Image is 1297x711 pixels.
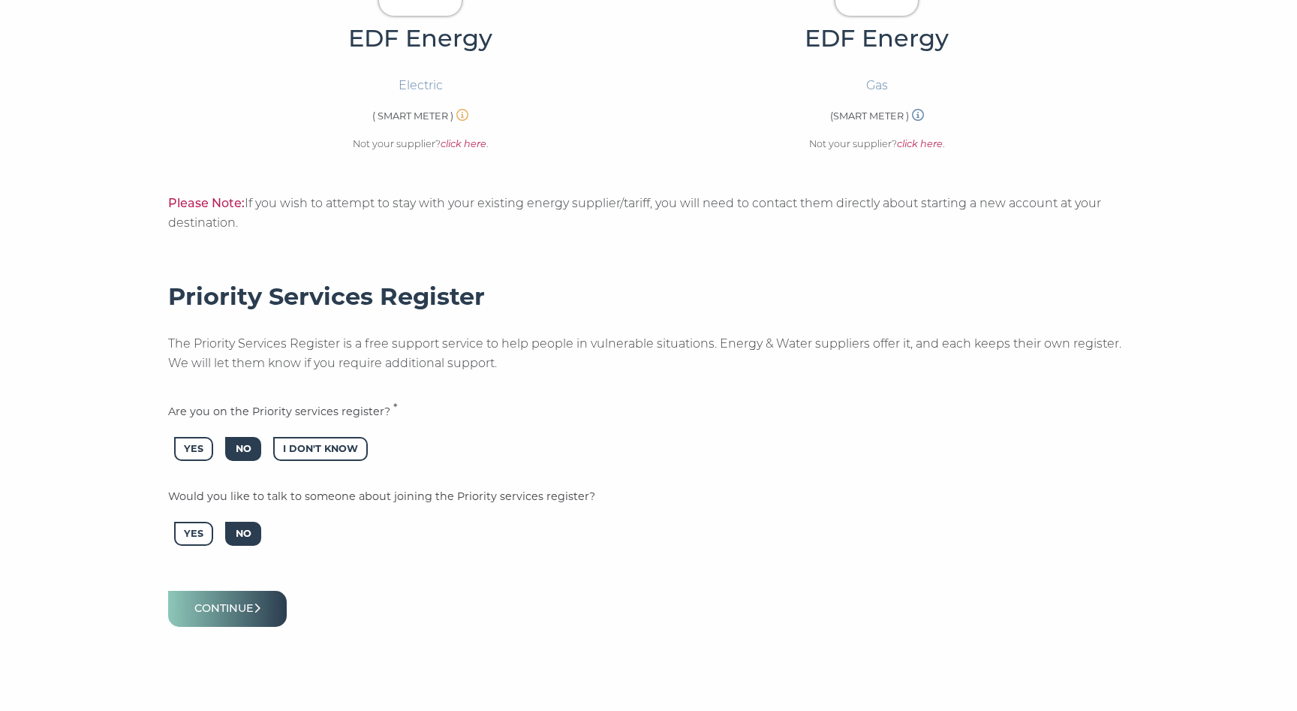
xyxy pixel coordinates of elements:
[174,522,213,547] span: Yes
[168,196,245,210] span: Please Note:
[194,23,646,53] h4: EDF Energy
[168,405,390,418] span: Are you on the Priority services register?
[168,282,1129,312] h4: Priority Services Register
[353,137,489,152] p: Not your supplier? .
[399,76,443,95] p: Electric
[441,138,486,149] a: click here
[168,490,595,503] span: Would you like to talk to someone about joining the Priority services register?
[168,194,1129,233] p: If you wish to attempt to stay with your existing energy supplier/tariff, you will need to contac...
[651,23,1103,53] h4: EDF Energy
[830,110,909,122] span: (SMART METER )
[225,437,260,462] span: No
[168,591,287,626] button: Continue
[372,110,453,122] span: ( SMART METER )
[225,522,260,547] span: No
[168,334,1129,373] p: The Priority Services Register is a free support service to help people in vulnerable situations....
[866,76,888,95] p: Gas
[897,138,943,149] a: click here
[273,437,368,462] span: I Don't Know
[809,137,945,152] p: Not your supplier? .
[174,437,213,462] span: Yes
